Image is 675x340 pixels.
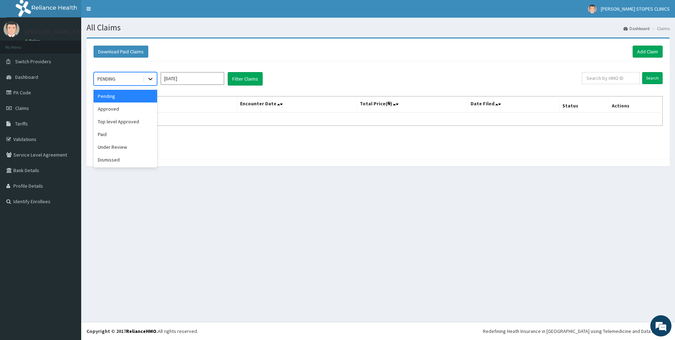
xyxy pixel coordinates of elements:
[4,21,19,37] img: User Image
[94,90,157,102] div: Pending
[601,6,670,12] span: [PERSON_NAME] STOPES CLINICS
[15,58,51,65] span: Switch Providers
[633,46,663,58] a: Add Claim
[582,72,640,84] input: Search by HMO ID
[94,46,148,58] button: Download Paid Claims
[560,96,609,113] th: Status
[81,322,675,340] footer: All rights reserved.
[86,328,158,334] strong: Copyright © 2017 .
[15,121,28,127] span: Tariffs
[161,72,224,85] input: Select Month and Year
[237,96,357,113] th: Encounter Date
[468,96,560,113] th: Date Filed
[228,72,263,86] button: Filter Claims
[94,128,157,141] div: Paid
[15,105,29,111] span: Claims
[15,74,38,80] span: Dashboard
[94,153,157,166] div: Dismissed
[25,39,42,43] a: Online
[588,5,597,13] img: User Image
[126,328,156,334] a: RelianceHMO
[94,96,237,113] th: Name
[25,29,117,35] p: [PERSON_NAME] STOPES CLINICS
[642,72,663,84] input: Search
[483,328,670,335] div: Redefining Heath Insurance in [GEOGRAPHIC_DATA] using Telemedicine and Data Science!
[623,25,650,31] a: Dashboard
[94,141,157,153] div: Under Review
[357,96,468,113] th: Total Price(₦)
[94,102,157,115] div: Approved
[86,23,670,32] h1: All Claims
[97,75,115,82] div: PENDING
[609,96,663,113] th: Actions
[650,25,670,31] li: Claims
[94,115,157,128] div: Top level Approved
